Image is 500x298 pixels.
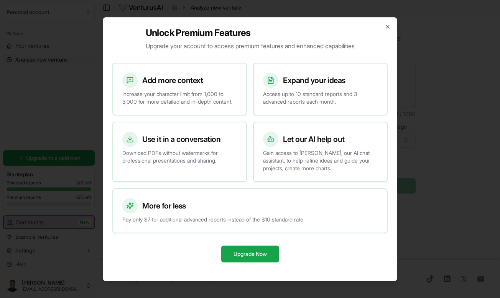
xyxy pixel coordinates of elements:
h3: Expand your ideas [283,75,345,86]
h2: Unlock Premium Features [146,27,355,39]
h3: Let our AI help out [283,134,345,145]
p: Download PDFs without watermarks for professional presentations and sharing. [122,149,237,164]
h3: Add more context [142,75,203,86]
p: Gain access to [PERSON_NAME], our AI chat assistant, to help refine ideas and guide your projects... [263,149,378,172]
button: Upgrade Now [221,246,279,262]
h3: More for less [142,200,186,211]
p: Upgrade your account to access premium features and enhanced capabilities [146,41,355,50]
p: Increase your character limit from 1,000 to 3,000 for more detailed and in-depth content. [122,90,237,106]
p: Access up to 10 standard reports and 3 advanced reports each month. [263,90,378,106]
h3: Use it in a conversation [142,134,220,145]
p: Pay only $7 for additional advanced reports instead of the $10 standard rate. [122,216,378,223]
